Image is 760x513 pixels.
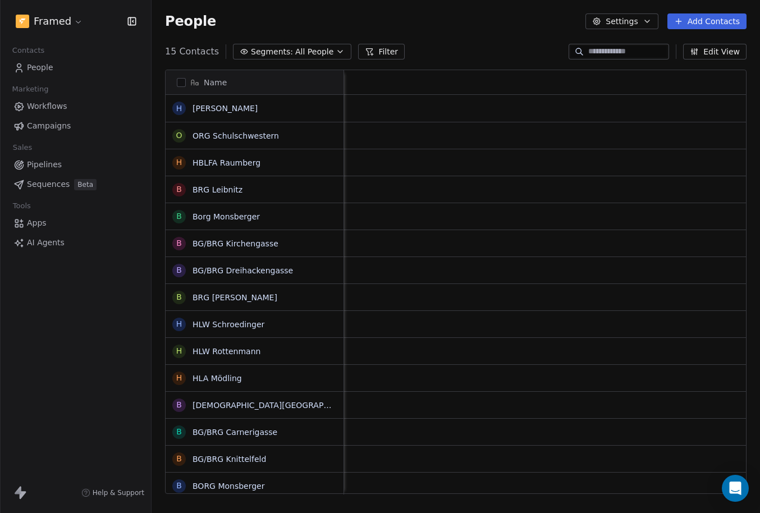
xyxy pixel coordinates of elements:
[27,217,47,229] span: Apps
[176,291,182,303] div: B
[585,13,658,29] button: Settings
[193,482,264,491] a: BORG Monsberger
[176,184,182,195] div: B
[27,178,70,190] span: Sequences
[176,237,182,249] div: B
[8,198,35,214] span: Tools
[9,117,142,135] a: Campaigns
[193,131,279,140] a: ORG Schulschwestern
[176,399,182,411] div: B
[74,179,97,190] span: Beta
[9,214,142,232] a: Apps
[27,100,67,112] span: Workflows
[193,374,242,383] a: HLA Mödling
[683,44,747,59] button: Edit View
[722,475,749,502] div: Open Intercom Messenger
[16,15,29,28] img: framed_logo_2.jpg
[176,130,182,141] div: O
[358,44,405,59] button: Filter
[81,488,144,497] a: Help & Support
[27,120,71,132] span: Campaigns
[166,95,344,494] div: grid
[193,320,264,329] a: HLW Schroedinger
[193,455,266,464] a: BG/BRG Knittelfeld
[9,97,142,116] a: Workflows
[7,81,53,98] span: Marketing
[13,12,85,31] button: Framed
[27,62,53,74] span: People
[204,77,227,88] span: Name
[193,266,293,275] a: BG/BRG Dreihackengasse
[193,347,260,356] a: HLW Rottenmann
[27,237,65,249] span: AI Agents
[193,428,277,437] a: BG/BRG Carnerigasse
[176,480,182,492] div: B
[176,453,182,465] div: B
[193,293,277,302] a: BRG [PERSON_NAME]
[193,104,258,113] a: [PERSON_NAME]
[8,139,37,156] span: Sales
[176,345,182,357] div: H
[176,210,182,222] div: B
[193,212,260,221] a: Borg Monsberger
[667,13,747,29] button: Add Contacts
[34,14,71,29] span: Framed
[176,264,182,276] div: B
[165,45,219,58] span: 15 Contacts
[193,239,278,248] a: BG/BRG Kirchengasse
[166,70,344,94] div: Name
[93,488,144,497] span: Help & Support
[7,42,49,59] span: Contacts
[295,46,333,58] span: All People
[165,13,216,30] span: People
[176,103,182,114] div: H
[9,58,142,77] a: People
[193,185,242,194] a: BRG Leibnitz
[176,157,182,168] div: H
[176,318,182,330] div: H
[9,175,142,194] a: SequencesBeta
[176,372,182,384] div: H
[176,426,182,438] div: B
[27,159,62,171] span: Pipelines
[251,46,293,58] span: Segments:
[9,155,142,174] a: Pipelines
[193,401,364,410] a: [DEMOGRAPHIC_DATA][GEOGRAPHIC_DATA]
[9,233,142,252] a: AI Agents
[193,158,260,167] a: HBLFA Raumberg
